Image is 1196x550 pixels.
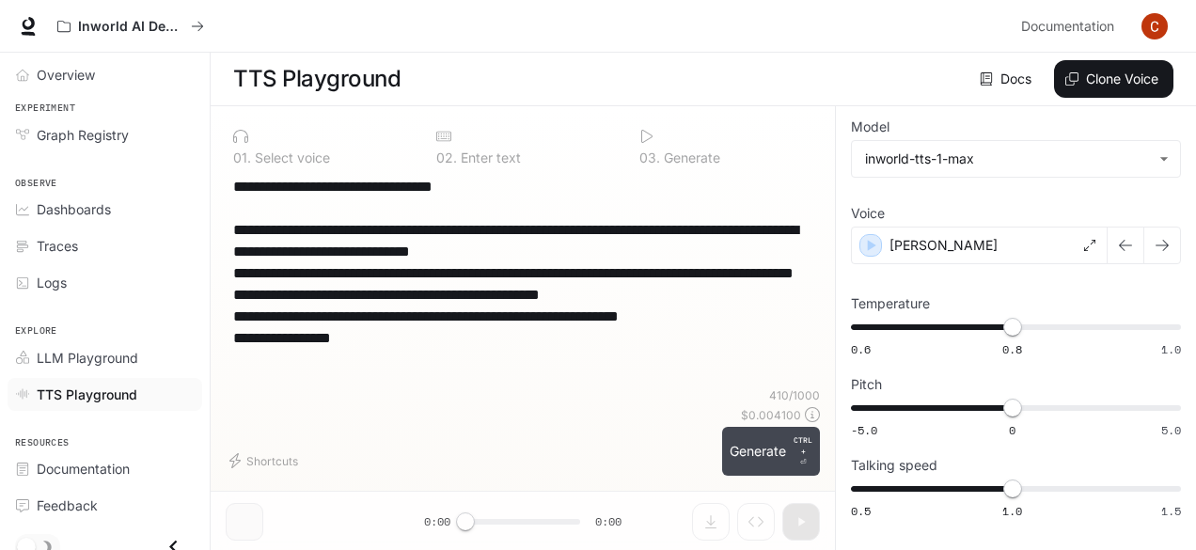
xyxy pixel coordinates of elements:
span: 1.0 [1161,341,1181,357]
a: Logs [8,266,202,299]
button: Shortcuts [226,446,306,476]
div: inworld-tts-1-max [852,141,1180,177]
p: Inworld AI Demos [78,19,183,35]
p: Select voice [251,151,330,165]
span: TTS Playground [37,385,137,404]
span: LLM Playground [37,348,138,368]
p: 0 3 . [639,151,660,165]
span: 0.5 [851,503,871,519]
span: -5.0 [851,422,877,438]
img: User avatar [1141,13,1168,39]
div: inworld-tts-1-max [865,149,1150,168]
a: Overview [8,58,202,91]
p: Generate [660,151,720,165]
span: Overview [37,65,95,85]
span: 5.0 [1161,422,1181,438]
a: TTS Playground [8,378,202,411]
span: Documentation [1021,15,1114,39]
p: Talking speed [851,459,937,472]
span: Graph Registry [37,125,129,145]
button: User avatar [1136,8,1173,45]
a: Documentation [8,452,202,485]
a: Feedback [8,489,202,522]
span: 0 [1009,422,1015,438]
a: LLM Playground [8,341,202,374]
span: Documentation [37,459,130,479]
button: Clone Voice [1054,60,1173,98]
p: Model [851,120,889,134]
button: GenerateCTRL +⏎ [722,427,820,476]
p: ⏎ [794,434,812,468]
span: 0.8 [1002,341,1022,357]
button: All workspaces [49,8,212,45]
a: Traces [8,229,202,262]
span: 0.6 [851,341,871,357]
p: Pitch [851,378,882,391]
p: [PERSON_NAME] [889,236,998,255]
span: 1.0 [1002,503,1022,519]
span: Feedback [37,495,98,515]
p: Enter text [457,151,521,165]
a: Graph Registry [8,118,202,151]
span: Dashboards [37,199,111,219]
a: Dashboards [8,193,202,226]
span: 1.5 [1161,503,1181,519]
p: Temperature [851,297,930,310]
span: Logs [37,273,67,292]
p: CTRL + [794,434,812,457]
p: 0 1 . [233,151,251,165]
a: Documentation [1014,8,1128,45]
h1: TTS Playground [233,60,401,98]
a: Docs [976,60,1039,98]
p: Voice [851,207,885,220]
span: Traces [37,236,78,256]
p: 0 2 . [436,151,457,165]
